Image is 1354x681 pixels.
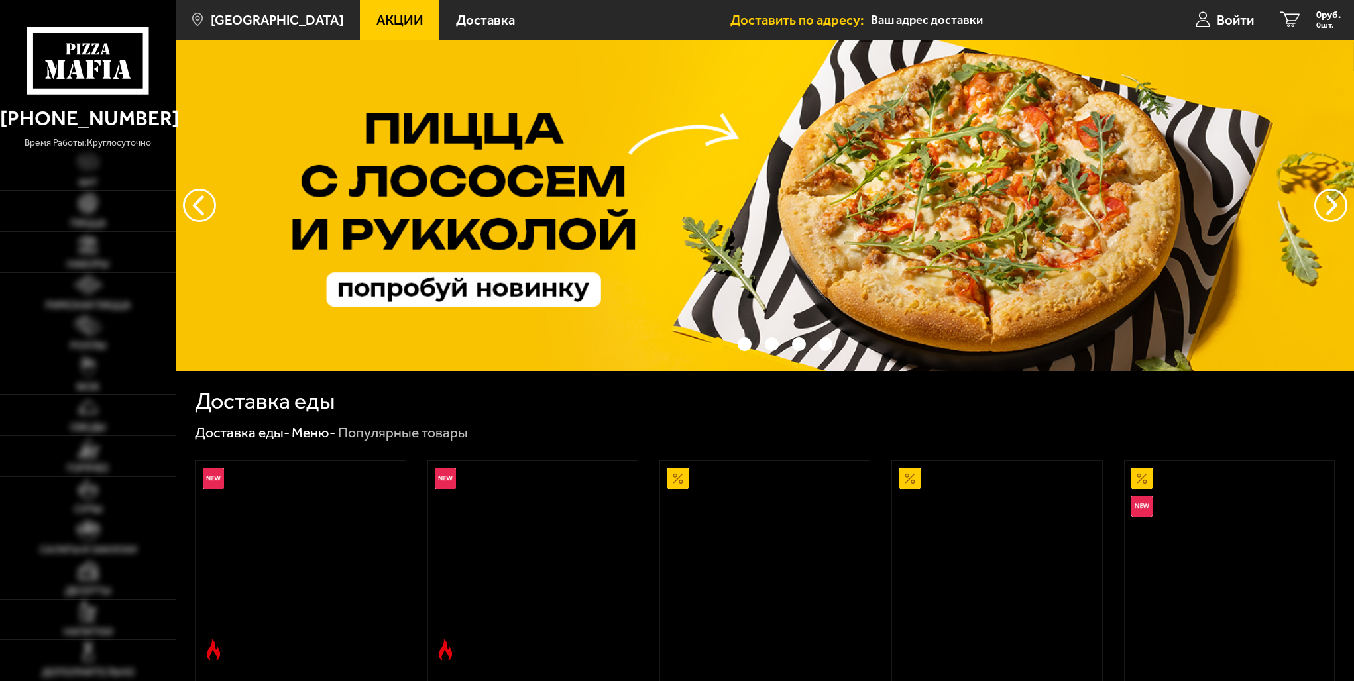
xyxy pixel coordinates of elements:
[46,301,131,311] span: Римская пицца
[1217,13,1254,26] span: Войти
[456,13,515,26] span: Доставка
[78,178,98,188] span: Хит
[67,464,109,474] span: Горячее
[42,668,135,678] span: Дополнительно
[667,468,689,489] img: Акционный
[1316,10,1341,20] span: 0 руб.
[1316,21,1341,30] span: 0 шт.
[792,337,805,350] button: точки переключения
[70,341,106,351] span: Роллы
[40,545,137,555] span: Салаты и закуски
[203,468,224,489] img: Новинка
[819,337,832,350] button: точки переключения
[892,461,1101,668] a: АкционныйПепперони 25 см (толстое с сыром)
[1131,468,1153,489] img: Акционный
[871,8,1142,32] input: Ваш адрес доставки
[435,639,456,660] img: Острое блюдо
[195,390,335,413] h1: Доставка еды
[183,189,216,222] button: следующий
[660,461,870,668] a: АкционныйАль-Шам 25 см (тонкое тесто)
[74,505,102,515] span: Супы
[67,260,109,270] span: Наборы
[195,424,290,441] a: Доставка еды-
[899,468,921,489] img: Акционный
[1131,496,1153,517] img: Новинка
[435,468,456,489] img: Новинка
[203,639,224,660] img: Острое блюдо
[1314,189,1347,222] button: предыдущий
[211,13,344,26] span: [GEOGRAPHIC_DATA]
[1125,461,1334,668] a: АкционныйНовинкаВсё включено
[70,219,106,229] span: Пицца
[70,423,105,433] span: Обеды
[65,586,111,596] span: Десерты
[376,13,423,26] span: Акции
[338,423,468,442] div: Популярные товары
[428,461,638,668] a: НовинкаОстрое блюдоРимская с мясным ассорти
[292,424,335,441] a: Меню-
[64,627,113,637] span: Напитки
[730,13,871,26] span: Доставить по адресу:
[738,337,751,350] button: точки переключения
[765,337,778,350] button: точки переключения
[711,337,724,350] button: точки переключения
[76,382,99,392] span: WOK
[196,461,405,668] a: НовинкаОстрое блюдоРимская с креветками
